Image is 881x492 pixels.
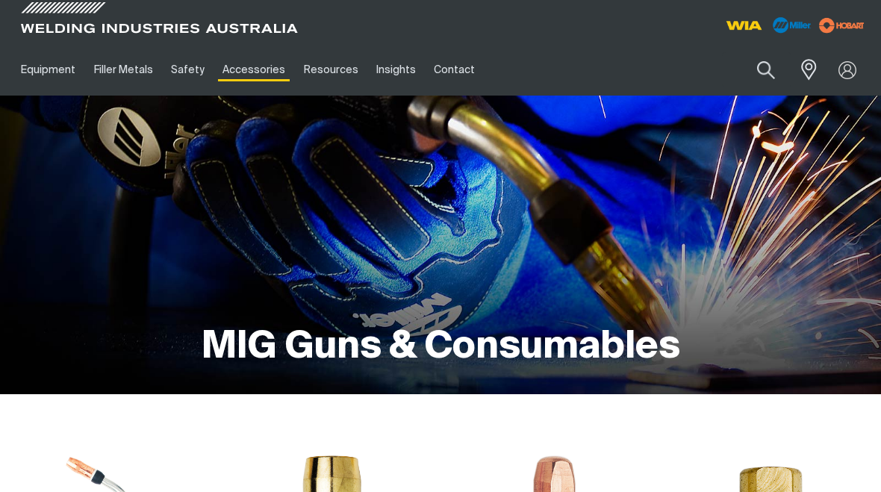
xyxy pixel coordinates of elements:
[214,44,294,96] a: Accessories
[162,44,214,96] a: Safety
[295,44,367,96] a: Resources
[12,44,655,96] nav: Main
[202,323,680,372] h1: MIG Guns & Consumables
[741,52,791,87] button: Search products
[722,52,791,87] input: Product name or item number...
[815,14,869,37] img: miller
[84,44,161,96] a: Filler Metals
[12,44,84,96] a: Equipment
[425,44,484,96] a: Contact
[367,44,425,96] a: Insights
